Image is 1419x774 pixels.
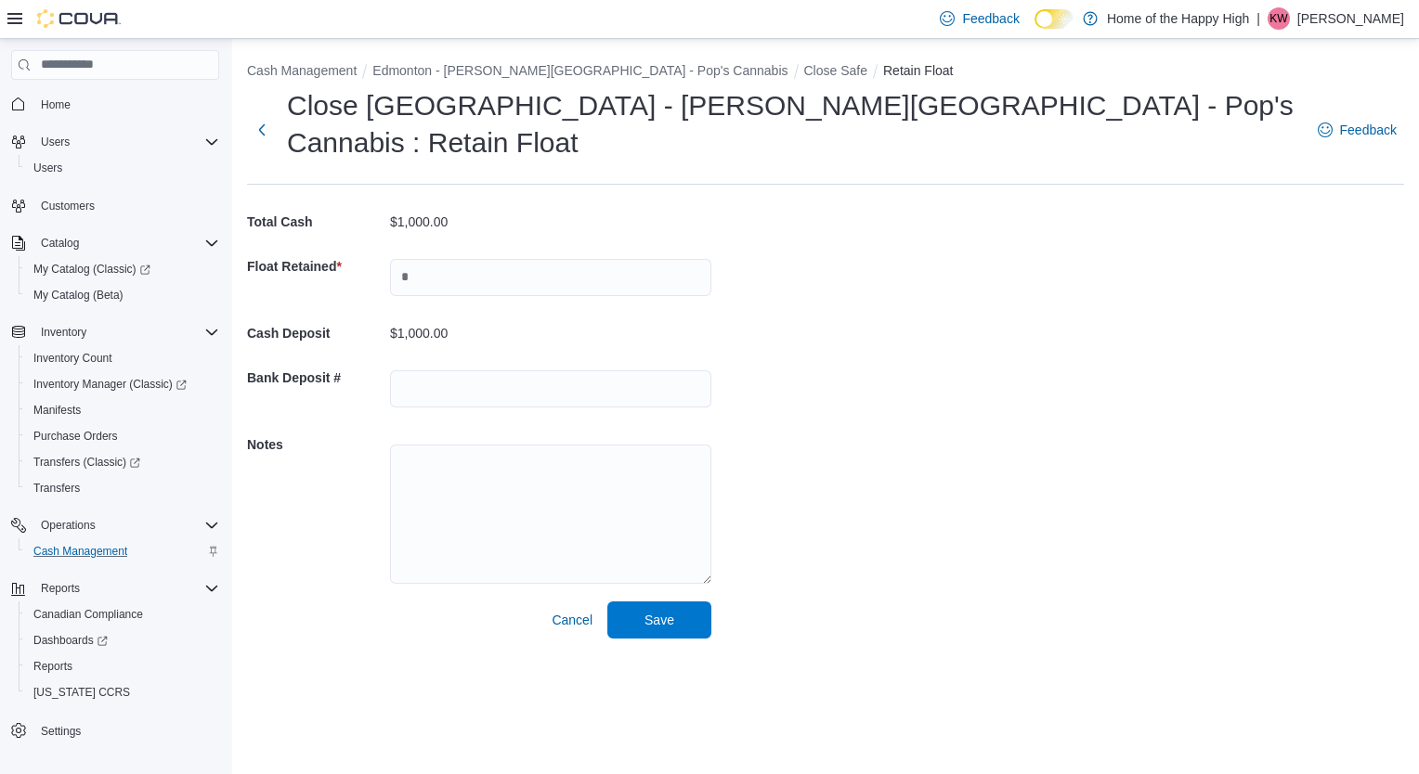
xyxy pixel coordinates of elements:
[247,426,386,463] h5: Notes
[33,607,143,622] span: Canadian Compliance
[26,347,219,369] span: Inventory Count
[247,63,357,78] button: Cash Management
[390,214,448,229] p: $1,000.00
[26,347,120,369] a: Inventory Count
[962,9,1019,28] span: Feedback
[33,131,219,153] span: Users
[26,477,219,499] span: Transfers
[247,61,1404,84] nav: An example of EuiBreadcrumbs
[33,577,87,600] button: Reports
[1310,111,1404,148] a: Feedback
[33,321,94,343] button: Inventory
[1256,7,1260,30] p: |
[33,544,127,559] span: Cash Management
[37,9,121,28] img: Cova
[33,685,130,700] span: [US_STATE] CCRS
[644,611,674,629] span: Save
[26,451,148,473] a: Transfers (Classic)
[1107,7,1249,30] p: Home of the Happy High
[41,581,80,596] span: Reports
[607,601,711,639] button: Save
[26,603,219,626] span: Canadian Compliance
[33,455,140,470] span: Transfers (Classic)
[26,655,80,677] a: Reports
[247,111,276,148] button: Next
[247,315,386,352] h5: Cash Deposit
[1035,9,1074,29] input: Dark Mode
[33,288,124,303] span: My Catalog (Beta)
[26,451,219,473] span: Transfers (Classic)
[26,373,194,395] a: Inventory Manager (Classic)
[4,192,227,219] button: Customers
[247,359,386,396] h5: Bank Deposit #
[4,575,227,601] button: Reports
[33,232,86,254] button: Catalog
[26,629,115,651] a: Dashboards
[33,514,103,536] button: Operations
[26,477,87,499] a: Transfers
[33,94,78,116] a: Home
[4,319,227,345] button: Inventory
[26,258,219,280] span: My Catalog (Classic)
[4,91,227,118] button: Home
[33,194,219,217] span: Customers
[19,475,227,501] button: Transfers
[33,161,62,175] span: Users
[544,601,600,639] button: Cancel
[19,256,227,282] a: My Catalog (Classic)
[33,351,112,366] span: Inventory Count
[33,633,108,648] span: Dashboards
[26,258,158,280] a: My Catalog (Classic)
[247,203,386,240] h5: Total Cash
[1268,7,1290,30] div: Kyle Wasylyk
[41,518,96,533] span: Operations
[41,97,71,112] span: Home
[26,157,70,179] a: Users
[33,659,72,674] span: Reports
[41,325,86,340] span: Inventory
[26,681,137,703] a: [US_STATE] CCRS
[26,681,219,703] span: Washington CCRS
[1035,29,1035,30] span: Dark Mode
[33,577,219,600] span: Reports
[19,538,227,564] button: Cash Management
[26,157,219,179] span: Users
[390,326,448,341] p: $1,000.00
[33,195,102,217] a: Customers
[883,63,953,78] button: Retain Float
[19,397,227,423] button: Manifests
[41,724,81,739] span: Settings
[4,512,227,538] button: Operations
[26,603,150,626] a: Canadian Compliance
[26,629,219,651] span: Dashboards
[33,93,219,116] span: Home
[4,129,227,155] button: Users
[33,481,80,496] span: Transfers
[26,655,219,677] span: Reports
[804,63,867,78] button: Close Safe
[33,718,219,742] span: Settings
[33,232,219,254] span: Catalog
[19,653,227,679] button: Reports
[26,425,125,447] a: Purchase Orders
[33,262,150,277] span: My Catalog (Classic)
[19,282,227,308] button: My Catalog (Beta)
[1269,7,1287,30] span: KW
[19,371,227,397] a: Inventory Manager (Classic)
[247,248,386,285] h5: Float Retained
[372,63,788,78] button: Edmonton - [PERSON_NAME][GEOGRAPHIC_DATA] - Pop's Cannabis
[26,373,219,395] span: Inventory Manager (Classic)
[41,135,70,149] span: Users
[33,131,77,153] button: Users
[33,403,81,418] span: Manifests
[19,627,227,653] a: Dashboards
[287,87,1299,161] h1: Close [GEOGRAPHIC_DATA] - [PERSON_NAME][GEOGRAPHIC_DATA] - Pop's Cannabis : Retain Float
[33,720,88,742] a: Settings
[19,449,227,475] a: Transfers (Classic)
[26,284,131,306] a: My Catalog (Beta)
[1297,7,1404,30] p: [PERSON_NAME]
[26,540,135,562] a: Cash Management
[41,236,79,251] span: Catalog
[26,284,219,306] span: My Catalog (Beta)
[26,399,219,421] span: Manifests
